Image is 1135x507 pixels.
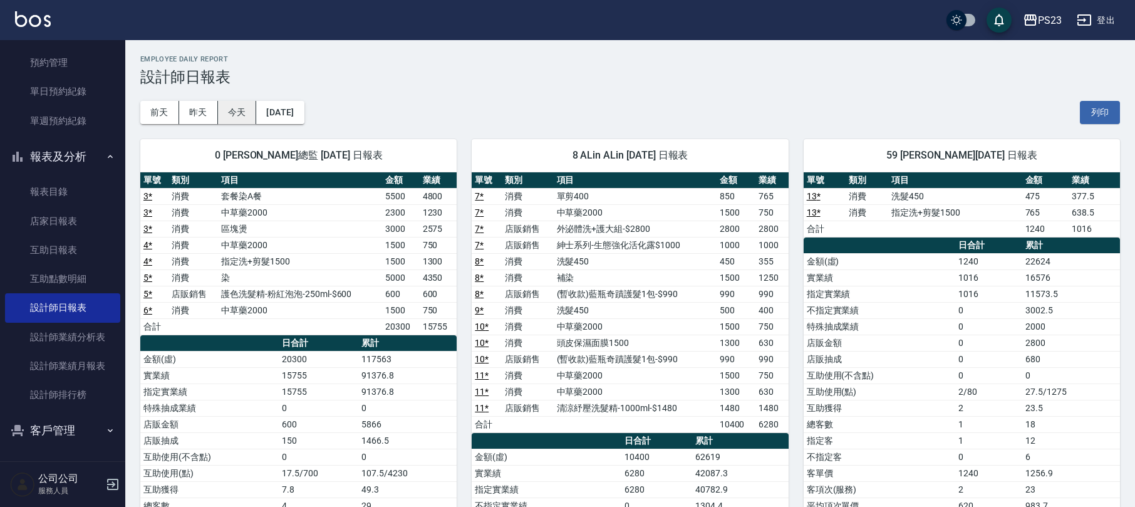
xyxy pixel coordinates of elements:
[140,367,279,384] td: 實業績
[554,384,717,400] td: 中草藥2000
[218,172,381,189] th: 項目
[621,433,692,449] th: 日合計
[717,286,755,302] td: 990
[1022,221,1069,237] td: 1240
[420,253,457,269] td: 1300
[554,269,717,286] td: 補染
[358,481,457,498] td: 49.3
[554,335,717,351] td: 頭皮保濕面膜1500
[472,416,502,432] td: 合計
[420,204,457,221] td: 1230
[5,236,120,264] a: 互助日報表
[279,449,358,465] td: 0
[755,335,789,351] td: 630
[358,449,457,465] td: 0
[420,269,457,286] td: 4350
[692,449,788,465] td: 62619
[717,384,755,400] td: 1300
[168,188,218,204] td: 消費
[218,204,381,221] td: 中草藥2000
[955,335,1022,351] td: 0
[955,238,1022,254] th: 日合計
[755,384,789,400] td: 630
[955,286,1022,302] td: 1016
[804,335,955,351] td: 店販金額
[502,367,554,384] td: 消費
[755,221,789,237] td: 2800
[554,237,717,253] td: 紳士系列-生態強化活化露$1000
[5,414,120,447] button: 客戶管理
[5,77,120,106] a: 單日預約紀錄
[1022,432,1120,449] td: 12
[1022,384,1120,400] td: 27.5/1275
[804,318,955,335] td: 特殊抽成業績
[382,286,420,302] td: 600
[554,204,717,221] td: 中草藥2000
[1022,172,1069,189] th: 金額
[1022,351,1120,367] td: 680
[358,335,457,352] th: 累計
[218,253,381,269] td: 指定洗+剪髮1500
[168,221,218,237] td: 消費
[717,400,755,416] td: 1480
[279,335,358,352] th: 日合計
[755,400,789,416] td: 1480
[5,323,120,352] a: 設計師業績分析表
[279,432,358,449] td: 150
[717,253,755,269] td: 450
[888,204,1022,221] td: 指定洗+剪髮1500
[1022,400,1120,416] td: 23.5
[140,416,279,432] td: 店販金額
[1022,269,1120,286] td: 16576
[755,172,789,189] th: 業績
[358,400,457,416] td: 0
[218,286,381,302] td: 護色洗髮精-粉紅泡泡-250ml-$600
[755,318,789,335] td: 750
[279,481,358,498] td: 7.8
[472,481,621,498] td: 指定實業績
[168,204,218,221] td: 消費
[502,384,554,400] td: 消費
[5,177,120,206] a: 報表目錄
[1080,101,1120,124] button: 列印
[987,8,1012,33] button: save
[1022,286,1120,302] td: 11573.5
[804,302,955,318] td: 不指定實業績
[502,172,554,189] th: 類別
[420,302,457,318] td: 750
[554,188,717,204] td: 單剪400
[502,318,554,335] td: 消費
[382,172,420,189] th: 金額
[554,172,717,189] th: 項目
[955,481,1022,498] td: 2
[1022,253,1120,269] td: 22624
[955,432,1022,449] td: 1
[1038,13,1062,28] div: PS23
[621,449,692,465] td: 10400
[358,367,457,384] td: 91376.8
[955,253,1022,269] td: 1240
[554,302,717,318] td: 洗髮450
[819,149,1105,162] span: 59 [PERSON_NAME][DATE] 日報表
[804,400,955,416] td: 互助獲得
[5,352,120,380] a: 設計師業績月報表
[1022,481,1120,498] td: 23
[804,286,955,302] td: 指定實業績
[1022,367,1120,384] td: 0
[218,101,257,124] button: 今天
[717,302,755,318] td: 500
[888,188,1022,204] td: 洗髮450
[279,384,358,400] td: 15755
[755,204,789,221] td: 750
[804,172,846,189] th: 單號
[804,253,955,269] td: 金額(虛)
[717,188,755,204] td: 850
[140,172,457,335] table: a dense table
[218,302,381,318] td: 中草藥2000
[140,351,279,367] td: 金額(虛)
[717,172,755,189] th: 金額
[1022,449,1120,465] td: 6
[502,269,554,286] td: 消費
[15,11,51,27] img: Logo
[846,204,888,221] td: 消費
